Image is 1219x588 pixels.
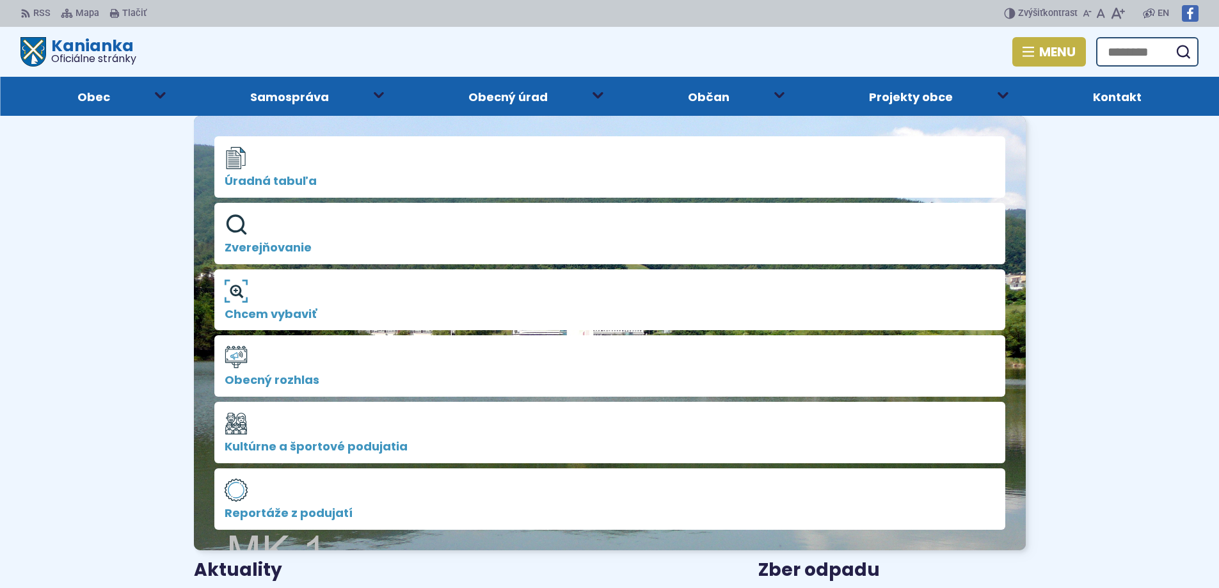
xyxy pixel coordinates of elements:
[1036,77,1199,116] a: Kontakt
[1039,47,1076,57] span: Menu
[1018,8,1043,19] span: Zvýšiť
[1018,8,1078,19] span: kontrast
[214,468,1005,530] a: Reportáže z podujatí
[225,374,995,386] span: Obecný rozhlas
[20,77,168,116] a: Obec
[1012,37,1086,67] button: Menu
[1182,5,1199,22] img: Prejsť na Facebook stránku
[20,37,136,67] a: Logo Kanianka, prejsť na domovskú stránku.
[20,37,46,67] img: Prejsť na domovskú stránku
[122,8,147,19] span: Tlačiť
[1158,6,1169,21] span: EN
[225,507,995,520] span: Reportáže z podujatí
[1093,77,1142,116] span: Kontakt
[214,269,1005,331] a: Chcem vybaviť
[225,241,995,254] span: Zverejňovanie
[869,77,953,116] span: Projekty obce
[194,560,282,580] h3: Aktuality
[631,77,787,116] a: Občan
[76,6,99,21] span: Mapa
[225,175,995,187] span: Úradná tabuľa
[411,77,605,116] a: Obecný úrad
[989,82,1018,107] button: Otvoriť podmenu pre
[193,77,386,116] a: Samospráva
[758,560,1025,580] h3: Zber odpadu
[225,440,995,453] span: Kultúrne a športové podujatia
[214,203,1005,264] a: Zverejňovanie
[146,82,175,107] button: Otvoriť podmenu pre
[584,82,613,107] button: Otvoriť podmenu pre
[51,54,136,64] span: Oficiálne stránky
[364,82,394,107] button: Otvoriť podmenu pre
[46,38,136,64] h1: Kanianka
[214,402,1005,463] a: Kultúrne a športové podujatia
[812,77,1010,116] a: Projekty obce
[468,77,548,116] span: Obecný úrad
[214,136,1005,198] a: Úradná tabuľa
[1155,6,1172,21] a: EN
[250,77,329,116] span: Samospráva
[765,82,794,107] button: Otvoriť podmenu pre
[225,308,995,321] span: Chcem vybaviť
[214,335,1005,397] a: Obecný rozhlas
[33,6,51,21] span: RSS
[77,77,110,116] span: Obec
[688,77,729,116] span: Občan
